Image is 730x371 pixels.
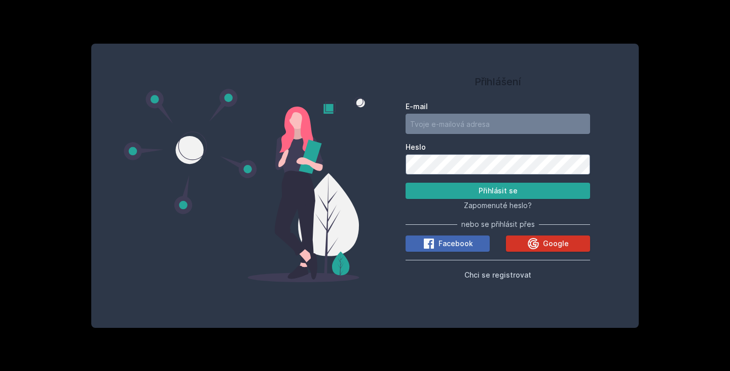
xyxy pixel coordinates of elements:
[464,271,531,279] span: Chci se registrovat
[439,239,473,249] span: Facebook
[506,235,590,252] button: Google
[464,268,531,281] button: Chci se registrovat
[406,235,490,252] button: Facebook
[406,142,590,152] label: Heslo
[406,114,590,134] input: Tvoje e-mailová adresa
[543,239,569,249] span: Google
[461,219,535,229] span: nebo se přihlásit přes
[406,74,590,89] h1: Přihlášení
[464,201,532,210] span: Zapomenuté heslo?
[406,183,590,199] button: Přihlásit se
[406,102,590,112] label: E-mail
